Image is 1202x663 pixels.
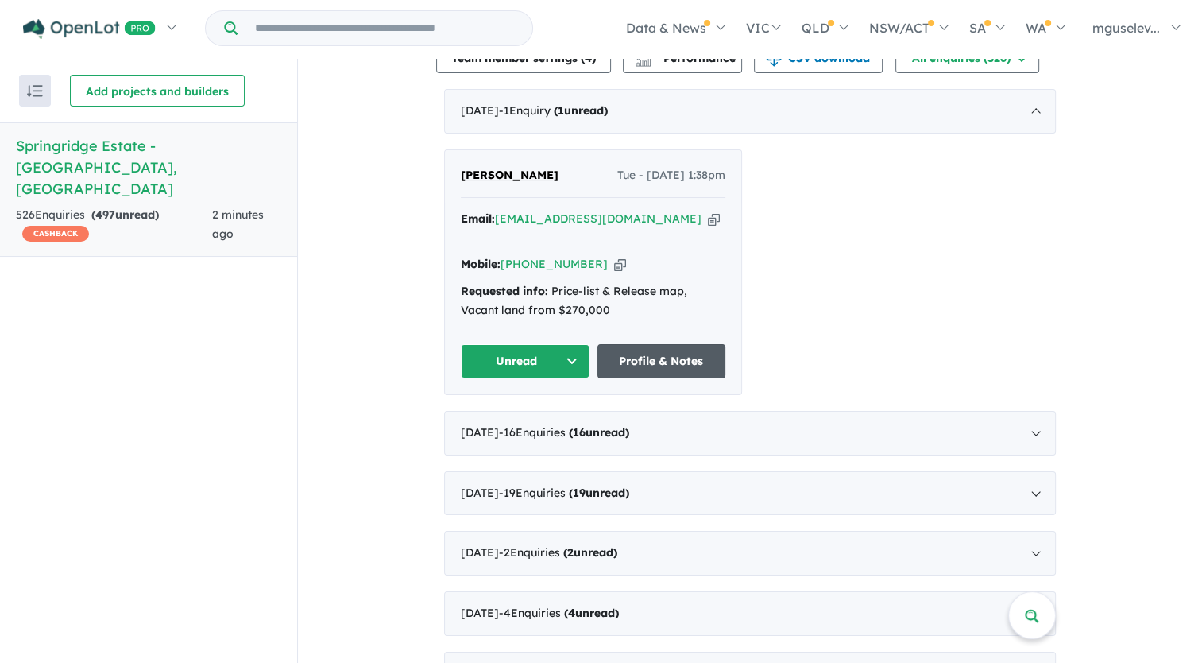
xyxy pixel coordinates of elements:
[766,51,782,67] img: download icon
[558,103,564,118] span: 1
[461,168,558,182] span: [PERSON_NAME]
[461,344,589,378] button: Unread
[461,284,548,298] strong: Requested info:
[708,211,720,227] button: Copy
[444,411,1056,456] div: [DATE]
[499,545,617,560] span: - 2 Enquir ies
[70,75,245,107] button: Add projects and builders
[501,257,608,271] a: [PHONE_NUMBER]
[568,606,575,620] span: 4
[461,282,725,320] div: Price-list & Release map, Vacant land from $270,000
[444,531,1056,576] div: [DATE]
[495,211,701,226] a: [EMAIL_ADDRESS][DOMAIN_NAME]
[444,471,1056,516] div: [DATE]
[585,51,592,65] span: 4
[573,425,586,440] span: 16
[499,486,629,500] span: - 19 Enquir ies
[212,207,264,241] span: 2 minutes ago
[461,257,501,271] strong: Mobile:
[569,486,629,500] strong: ( unread)
[241,11,529,45] input: Try estate name, suburb, builder or developer
[16,135,281,200] h5: Springridge Estate - [GEOGRAPHIC_DATA] , [GEOGRAPHIC_DATA]
[564,606,619,620] strong: ( unread)
[569,425,629,440] strong: ( unread)
[91,207,159,222] strong: ( unread)
[1092,20,1160,36] span: mguselev...
[27,85,43,97] img: sort.svg
[22,226,89,242] span: CASHBACK
[95,207,115,222] span: 497
[499,606,619,620] span: - 4 Enquir ies
[636,56,651,67] img: bar-chart.svg
[461,211,495,226] strong: Email:
[567,545,574,560] span: 2
[617,166,725,185] span: Tue - [DATE] 1:38pm
[614,256,626,273] button: Copy
[597,344,726,378] a: Profile & Notes
[16,206,212,244] div: 526 Enquir ies
[563,545,617,560] strong: ( unread)
[23,19,156,39] img: Openlot PRO Logo White
[554,103,608,118] strong: ( unread)
[444,89,1056,134] div: [DATE]
[638,51,736,65] span: Performance
[444,591,1056,636] div: [DATE]
[499,103,608,118] span: - 1 Enquir y
[499,425,629,440] span: - 16 Enquir ies
[573,486,586,500] span: 19
[461,166,558,185] a: [PERSON_NAME]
